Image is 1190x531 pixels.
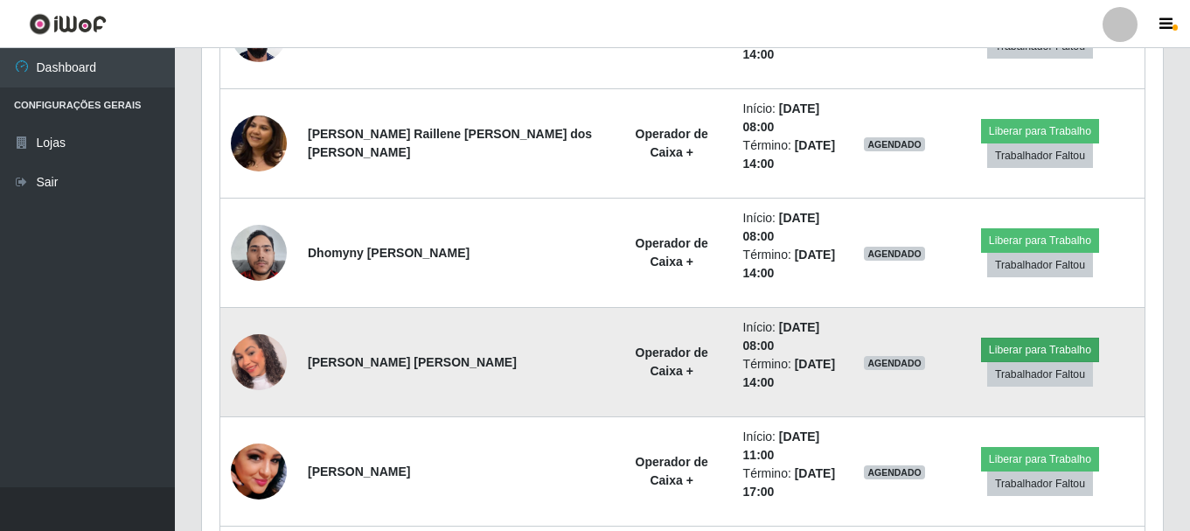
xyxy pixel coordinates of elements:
li: Início: [743,318,844,355]
strong: Operador de Caixa + [636,236,708,269]
button: Trabalhador Faltou [987,143,1093,168]
img: CoreUI Logo [29,13,107,35]
span: AGENDADO [864,137,925,151]
strong: Operador de Caixa + [636,346,708,378]
span: AGENDADO [864,247,925,261]
li: Término: [743,136,844,173]
li: Término: [743,355,844,392]
button: Trabalhador Faltou [987,253,1093,277]
img: 1720441499263.jpeg [231,225,287,281]
strong: Operador de Caixa + [636,127,708,159]
img: 1732471714419.jpeg [231,81,287,206]
strong: Operador de Caixa + [636,455,708,487]
img: 1753296559045.jpeg [231,330,287,395]
button: Trabalhador Faltou [987,362,1093,387]
li: Término: [743,246,844,283]
strong: [PERSON_NAME] [308,465,410,479]
li: Início: [743,428,844,465]
span: AGENDADO [864,356,925,370]
li: Início: [743,209,844,246]
button: Liberar para Trabalho [981,447,1099,472]
time: [DATE] 08:00 [743,101,820,134]
button: Trabalhador Faltou [987,472,1093,496]
li: Término: [743,465,844,501]
time: [DATE] 08:00 [743,211,820,243]
button: Liberar para Trabalho [981,338,1099,362]
strong: Dhomyny [PERSON_NAME] [308,246,470,260]
button: Liberar para Trabalho [981,119,1099,143]
time: [DATE] 11:00 [743,430,820,462]
img: 1750539048170.jpeg [231,422,287,521]
li: Início: [743,100,844,136]
span: AGENDADO [864,465,925,479]
strong: [PERSON_NAME] [PERSON_NAME] [308,355,517,369]
time: [DATE] 08:00 [743,320,820,353]
strong: [PERSON_NAME] Raillene [PERSON_NAME] dos [PERSON_NAME] [308,127,592,159]
button: Liberar para Trabalho [981,228,1099,253]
